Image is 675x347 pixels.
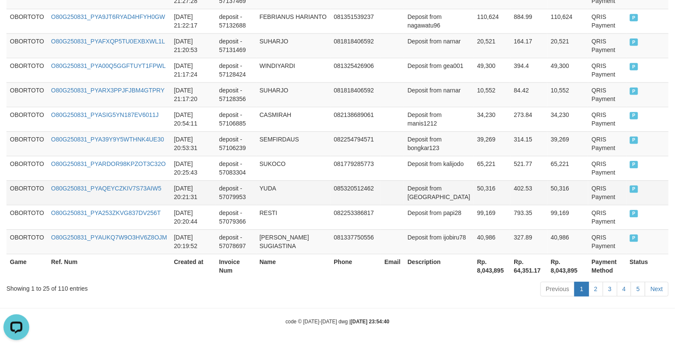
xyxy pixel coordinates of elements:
[285,319,390,325] small: code © [DATE]-[DATE] dwg |
[510,33,547,58] td: 164.17
[589,282,603,296] a: 2
[6,33,48,58] td: OBORTOTO
[547,9,588,33] td: 110,624
[216,9,256,33] td: deposit - 57132688
[510,131,547,156] td: 314.15
[51,62,166,69] a: O80G250831_PYA00Q5GGFTUYT1FPWL
[588,107,626,131] td: QRIS Payment
[256,156,331,180] td: SUKOCO
[588,58,626,82] td: QRIS Payment
[404,131,474,156] td: Deposit from bongkar123
[51,185,162,192] a: O80G250831_PYAQEYCZKIV7S73AIW5
[474,33,511,58] td: 20,521
[510,9,547,33] td: 884.99
[48,254,171,278] th: Ref. Num
[588,254,626,278] th: Payment Method
[216,156,256,180] td: deposit - 57083304
[171,254,216,278] th: Created at
[588,82,626,107] td: QRIS Payment
[331,58,381,82] td: 081325426906
[216,254,256,278] th: Invoice Num
[510,58,547,82] td: 394.4
[510,82,547,107] td: 84.42
[547,58,588,82] td: 49,300
[51,13,165,20] a: O80G250831_PYA9JT6RYAD4HFYH0GW
[474,205,511,229] td: 99,169
[404,180,474,205] td: Deposit from [GEOGRAPHIC_DATA]
[630,161,638,168] span: PAID
[404,229,474,254] td: Deposit from ijobiru78
[256,33,331,58] td: SUHARJO
[547,180,588,205] td: 50,316
[6,281,275,293] div: Showing 1 to 25 of 110 entries
[331,229,381,254] td: 081337750556
[588,33,626,58] td: QRIS Payment
[381,254,404,278] th: Email
[171,58,216,82] td: [DATE] 21:17:24
[474,254,511,278] th: Rp. 8,043,895
[645,282,669,296] a: Next
[474,107,511,131] td: 34,230
[404,9,474,33] td: Deposit from nagawatu96
[474,131,511,156] td: 39,269
[51,87,165,94] a: O80G250831_PYARX3PPJFJBM4GTPRY
[51,160,166,167] a: O80G250831_PYARDOR98KPZOT3C32O
[216,107,256,131] td: deposit - 57106885
[256,58,331,82] td: WINDIYARDI
[331,107,381,131] td: 082138689061
[171,33,216,58] td: [DATE] 21:20:53
[547,229,588,254] td: 40,986
[588,205,626,229] td: QRIS Payment
[216,229,256,254] td: deposit - 57078697
[547,156,588,180] td: 65,221
[626,254,669,278] th: Status
[474,58,511,82] td: 49,300
[588,180,626,205] td: QRIS Payment
[331,254,381,278] th: Phone
[6,107,48,131] td: OBORTOTO
[6,9,48,33] td: OBORTOTO
[331,180,381,205] td: 085320512462
[510,156,547,180] td: 521.77
[630,234,638,242] span: PAID
[404,156,474,180] td: Deposit from kalijodo
[256,229,331,254] td: [PERSON_NAME] SUGIASTINA
[510,180,547,205] td: 402.53
[510,107,547,131] td: 273.84
[256,9,331,33] td: FEBRIANUS HARIANTO
[510,229,547,254] td: 327.89
[351,319,390,325] strong: [DATE] 23:54:40
[331,131,381,156] td: 082254794571
[547,205,588,229] td: 99,169
[588,229,626,254] td: QRIS Payment
[630,112,638,119] span: PAID
[630,14,638,21] span: PAID
[216,58,256,82] td: deposit - 57128424
[256,131,331,156] td: SEMFIRDAUS
[256,82,331,107] td: SUHARJO
[6,131,48,156] td: OBORTOTO
[6,229,48,254] td: OBORTOTO
[6,58,48,82] td: OBORTOTO
[331,205,381,229] td: 082253386817
[171,131,216,156] td: [DATE] 20:53:31
[588,156,626,180] td: QRIS Payment
[6,205,48,229] td: OBORTOTO
[216,131,256,156] td: deposit - 57106239
[216,82,256,107] td: deposit - 57128356
[547,131,588,156] td: 39,269
[547,254,588,278] th: Rp. 8,043,895
[171,107,216,131] td: [DATE] 20:54:11
[6,82,48,107] td: OBORTOTO
[331,156,381,180] td: 081779285773
[51,136,164,143] a: O80G250831_PYA39Y9Y5WTHNK4UE30
[6,180,48,205] td: OBORTOTO
[216,33,256,58] td: deposit - 57131469
[256,107,331,131] td: CASMIRAH
[6,156,48,180] td: OBORTOTO
[540,282,575,296] a: Previous
[547,33,588,58] td: 20,521
[630,210,638,217] span: PAID
[474,180,511,205] td: 50,316
[171,229,216,254] td: [DATE] 20:19:52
